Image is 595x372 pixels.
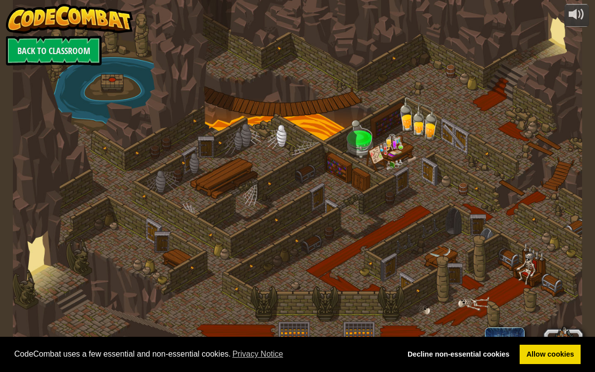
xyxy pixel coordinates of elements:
[231,347,285,362] a: learn more about cookies
[6,4,133,34] img: CodeCombat - Learn how to code by playing a game
[401,345,516,365] a: deny cookies
[564,4,589,27] button: Adjust volume
[14,347,393,362] span: CodeCombat uses a few essential and non-essential cookies.
[520,345,581,365] a: allow cookies
[6,36,102,65] a: Back to Classroom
